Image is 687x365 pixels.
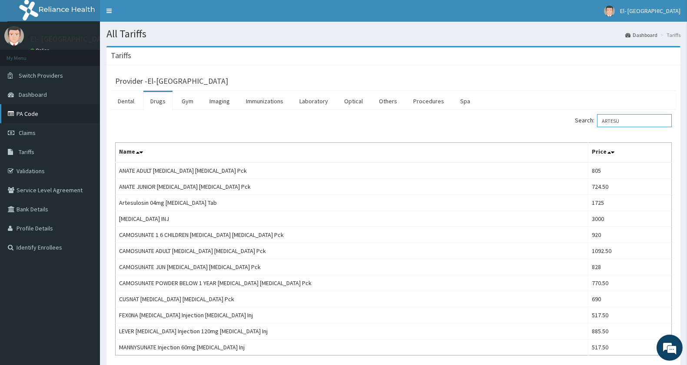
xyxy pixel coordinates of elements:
[588,275,672,291] td: 770.50
[116,275,588,291] td: CAMOSUNATE POWDER BELOW 1 YEAR [MEDICAL_DATA] [MEDICAL_DATA] Pck
[30,35,113,43] p: El- [GEOGRAPHIC_DATA]
[239,92,290,110] a: Immunizations
[111,52,131,59] h3: Tariffs
[111,92,141,110] a: Dental
[116,162,588,179] td: ANATE ADULT [MEDICAL_DATA] [MEDICAL_DATA] Pck
[406,92,451,110] a: Procedures
[588,143,672,163] th: Price
[292,92,335,110] a: Laboratory
[175,92,200,110] a: Gym
[588,259,672,275] td: 828
[604,6,615,16] img: User Image
[588,227,672,243] td: 920
[143,92,173,110] a: Drugs
[588,195,672,211] td: 1725
[106,28,680,39] h1: All Tariffs
[116,259,588,275] td: CAMOSUNATE JUN [MEDICAL_DATA] [MEDICAL_DATA] Pck
[625,31,657,39] a: Dashboard
[337,92,370,110] a: Optical
[116,211,588,227] td: [MEDICAL_DATA] INJ
[16,43,35,65] img: d_794563401_company_1708531726252_794563401
[45,49,146,60] div: Chat with us now
[19,72,63,79] span: Switch Providers
[620,7,680,15] span: El- [GEOGRAPHIC_DATA]
[116,143,588,163] th: Name
[588,162,672,179] td: 805
[588,291,672,307] td: 690
[202,92,237,110] a: Imaging
[588,339,672,355] td: 517.50
[588,179,672,195] td: 724.50
[19,91,47,99] span: Dashboard
[597,114,672,127] input: Search:
[658,31,680,39] li: Tariffs
[116,195,588,211] td: Artesulosin 04mg [MEDICAL_DATA] Tab
[588,307,672,323] td: 517.50
[372,92,404,110] a: Others
[588,323,672,339] td: 885.50
[116,227,588,243] td: CAMOSUNATE 1 6 CHILDREN [MEDICAL_DATA] [MEDICAL_DATA] Pck
[143,4,163,25] div: Minimize live chat window
[453,92,477,110] a: Spa
[116,339,588,355] td: MANNYSUNATE Injection 60mg [MEDICAL_DATA] Inj
[116,243,588,259] td: CAMOSUNATE ADULT [MEDICAL_DATA] [MEDICAL_DATA] Pck
[588,211,672,227] td: 3000
[50,109,120,197] span: We're online!
[116,291,588,307] td: CUSNAT [MEDICAL_DATA] [MEDICAL_DATA] Pck
[115,77,228,85] h3: Provider - El-[GEOGRAPHIC_DATA]
[116,307,588,323] td: FEX0NA [MEDICAL_DATA] Injection [MEDICAL_DATA] Inj
[30,47,51,53] a: Online
[116,179,588,195] td: ANATE JUNIOR [MEDICAL_DATA] [MEDICAL_DATA] Pck
[4,26,24,46] img: User Image
[19,129,36,137] span: Claims
[4,237,166,267] textarea: Type your message and hit 'Enter'
[575,114,672,127] label: Search:
[588,243,672,259] td: 1092.50
[116,323,588,339] td: LEVER [MEDICAL_DATA] Injection 120mg [MEDICAL_DATA] Inj
[19,148,34,156] span: Tariffs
